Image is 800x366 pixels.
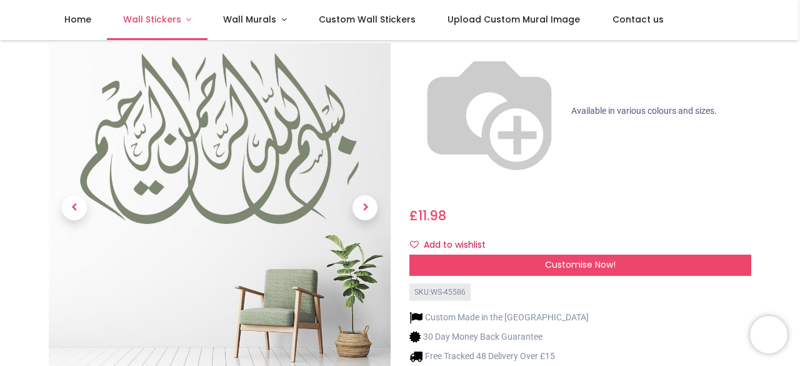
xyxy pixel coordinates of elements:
span: 11.98 [418,206,446,225]
li: Free Tracked 48 Delivery Over £15 [409,350,589,363]
div: SKU: WS-45586 [409,283,471,302]
a: Previous [49,93,100,323]
iframe: Brevo live chat [750,316,787,353]
span: Upload Custom Mural Image [447,13,580,26]
span: Available in various colours and sizes. [571,105,717,115]
span: Custom Wall Stickers [319,13,416,26]
span: Wall Murals [223,13,276,26]
img: color-wheel.png [409,31,569,191]
a: Next [339,93,391,323]
span: Next [352,196,377,221]
button: Add to wishlistAdd to wishlist [409,235,496,256]
span: Home [64,13,91,26]
i: Add to wishlist [410,240,419,249]
span: Customise Now! [545,258,616,271]
li: Custom Made in the [GEOGRAPHIC_DATA] [409,311,589,324]
span: Wall Stickers [123,13,181,26]
li: 30 Day Money Back Guarantee [409,330,589,343]
span: Contact us [612,13,664,26]
span: £ [409,206,446,225]
span: Previous [62,196,87,221]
